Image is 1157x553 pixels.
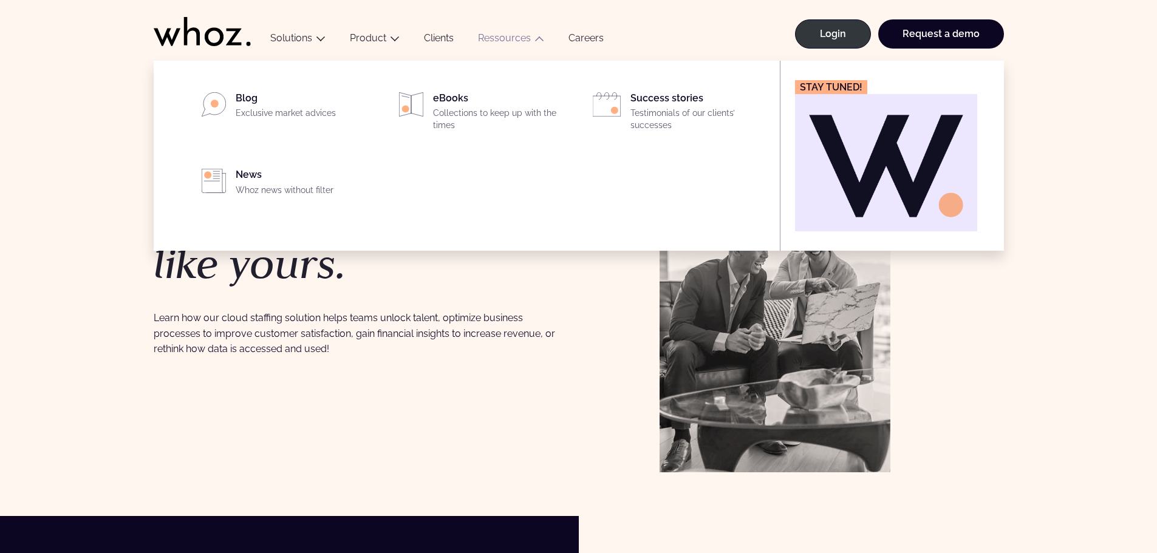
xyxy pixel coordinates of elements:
[188,169,370,200] a: NewsWhoz news without filter
[412,32,466,49] a: Clients
[258,32,338,49] button: Solutions
[433,92,568,136] div: eBooks
[202,169,226,193] img: PICTO_PRESSE-ET-ACTUALITE-1.svg
[1077,473,1140,536] iframe: Chatbot
[236,92,370,124] div: Blog
[582,92,765,136] a: Success storiesTestimonials of our clients’ successes
[154,237,346,290] em: like yours.
[399,92,423,117] img: PICTO_LIVRES.svg
[154,310,567,356] p: Learn how our cloud staffing solution helps teams unlock talent, optimize business processes to i...
[236,185,370,197] p: Whoz news without filter
[593,92,621,117] img: PICTO_EVENEMENTS.svg
[795,80,977,231] a: Stay tuned!
[795,19,871,49] a: Login
[236,169,370,200] div: News
[478,32,531,44] a: Ressources
[556,32,616,49] a: Careers
[466,32,556,49] button: Ressources
[878,19,1004,49] a: Request a demo
[202,92,226,117] img: PICTO_BLOG.svg
[236,107,370,120] p: Exclusive market advices
[338,32,412,49] button: Product
[188,92,370,124] a: BlogExclusive market advices
[660,104,890,472] img: Clients Whoz
[350,32,386,44] a: Product
[630,92,765,136] div: Success stories
[433,107,568,131] p: Collections to keep up with the times
[154,171,567,285] h1: Whoz transforms organizations
[795,80,867,94] figcaption: Stay tuned!
[630,107,765,131] p: Testimonials of our clients’ successes
[385,92,568,136] a: eBooksCollections to keep up with the times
